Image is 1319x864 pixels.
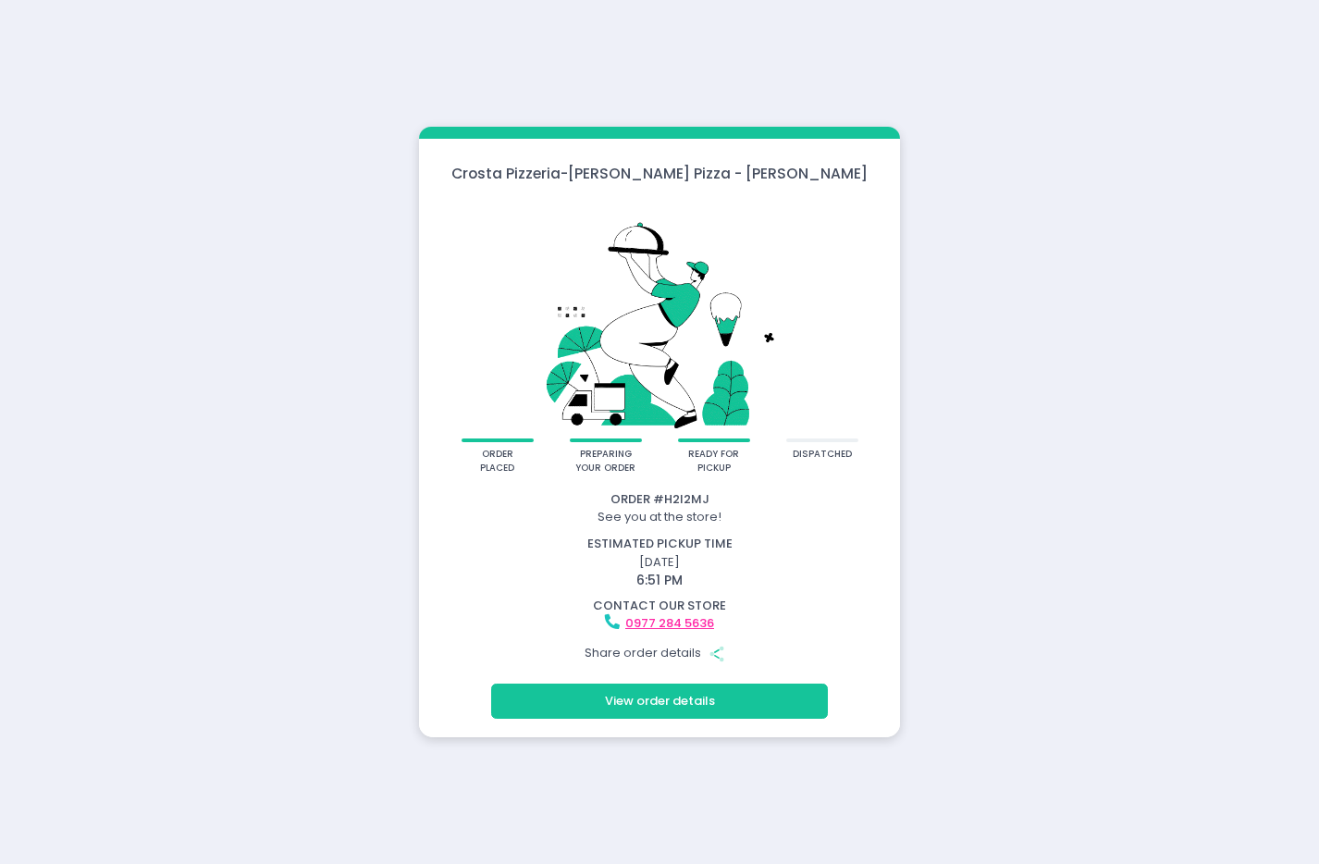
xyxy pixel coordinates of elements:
div: dispatched [793,448,852,462]
div: Crosta Pizzeria - [PERSON_NAME] Pizza - [PERSON_NAME] [419,163,900,184]
div: estimated pickup time [422,535,897,553]
div: contact our store [422,597,897,615]
a: 0977 284 5636 [625,614,714,632]
div: preparing your order [575,448,635,475]
div: ready for pickup [684,448,744,475]
div: Share order details [422,636,897,671]
span: 6:51 PM [636,571,683,589]
div: Order # H2I2MJ [422,490,897,509]
button: View order details [491,684,828,719]
img: talkie [443,196,876,438]
div: [DATE] [411,535,909,590]
div: order placed [467,448,527,475]
div: See you at the store! [422,508,897,526]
